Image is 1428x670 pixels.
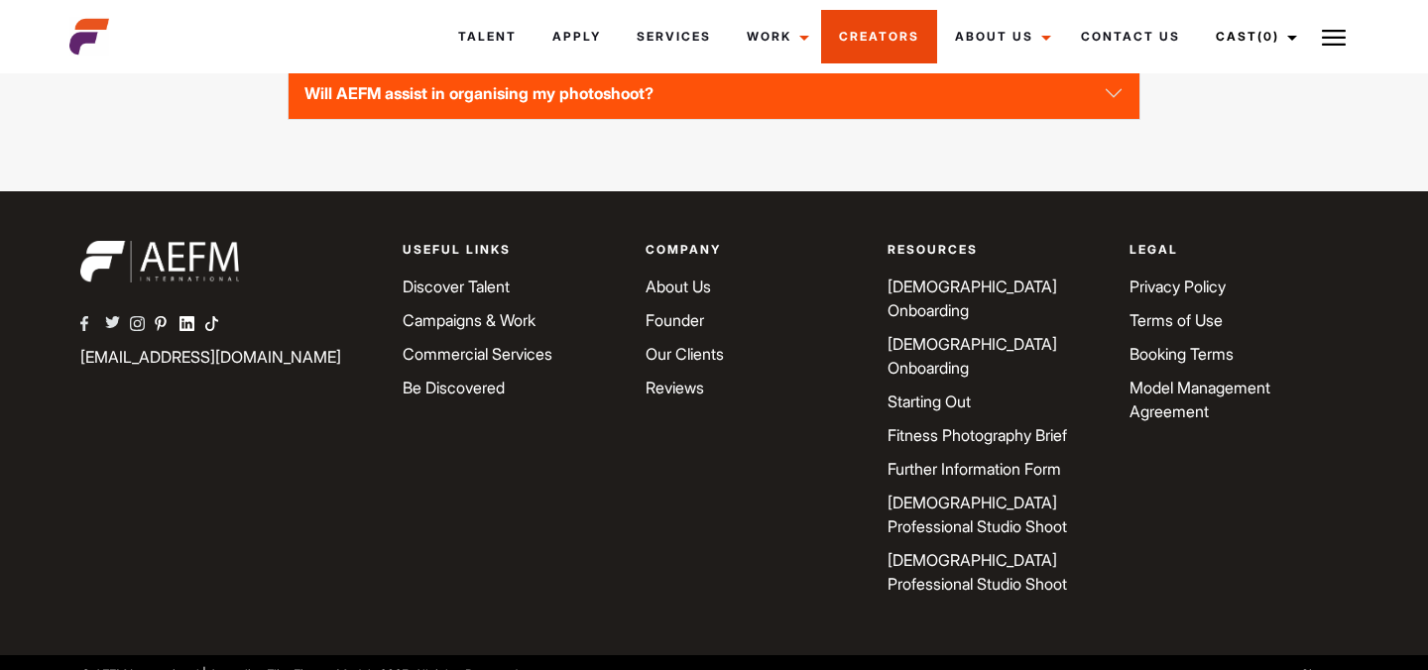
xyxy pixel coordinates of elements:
a: AEFM Facebook [80,313,105,337]
a: Founder [646,310,704,330]
a: Terms of Use [1130,310,1223,330]
a: About Us [937,10,1063,63]
img: Burger icon [1322,26,1346,50]
a: AEFM TikTok [204,313,229,337]
p: Company [646,241,864,259]
a: Cast(0) [1198,10,1309,63]
a: Fitness Photography Brief [888,425,1067,445]
a: Starting Out [888,391,971,411]
a: Talent [440,10,535,63]
a: Booking Terms [1130,344,1234,364]
p: Useful Links [403,241,621,259]
a: Commercial Services [403,344,552,364]
a: Privacy Policy [1130,277,1226,296]
a: Discover Talent [403,277,510,296]
a: Creators [821,10,937,63]
a: Contact Us [1063,10,1198,63]
a: [EMAIL_ADDRESS][DOMAIN_NAME] [80,347,341,367]
p: Resources [888,241,1106,259]
a: AEFM Instagram [130,313,155,337]
a: Work [729,10,821,63]
a: Reviews [646,378,704,397]
a: Further Information Form [888,459,1061,479]
a: Model Management Agreement [1130,378,1270,421]
a: AEFM Pinterest [155,313,179,337]
span: (0) [1257,29,1279,44]
a: Apply [535,10,619,63]
a: AEFM Twitter [105,313,130,337]
a: [DEMOGRAPHIC_DATA] Onboarding [888,334,1057,378]
img: aefm-brand-22-white.png [80,241,239,282]
a: Our Clients [646,344,724,364]
a: Services [619,10,729,63]
button: Will AEFM assist in organising my photoshoot? [289,67,1138,119]
a: About Us [646,277,711,296]
p: Legal [1130,241,1348,259]
a: [DEMOGRAPHIC_DATA] Onboarding [888,277,1057,320]
a: Be Discovered [403,378,505,397]
a: [DEMOGRAPHIC_DATA] Professional Studio Shoot [888,493,1067,536]
a: AEFM Linkedin [179,313,204,337]
img: cropped-aefm-brand-fav-22-square.png [69,17,109,56]
a: Campaigns & Work [403,310,535,330]
a: [DEMOGRAPHIC_DATA] Professional Studio Shoot [888,550,1067,594]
